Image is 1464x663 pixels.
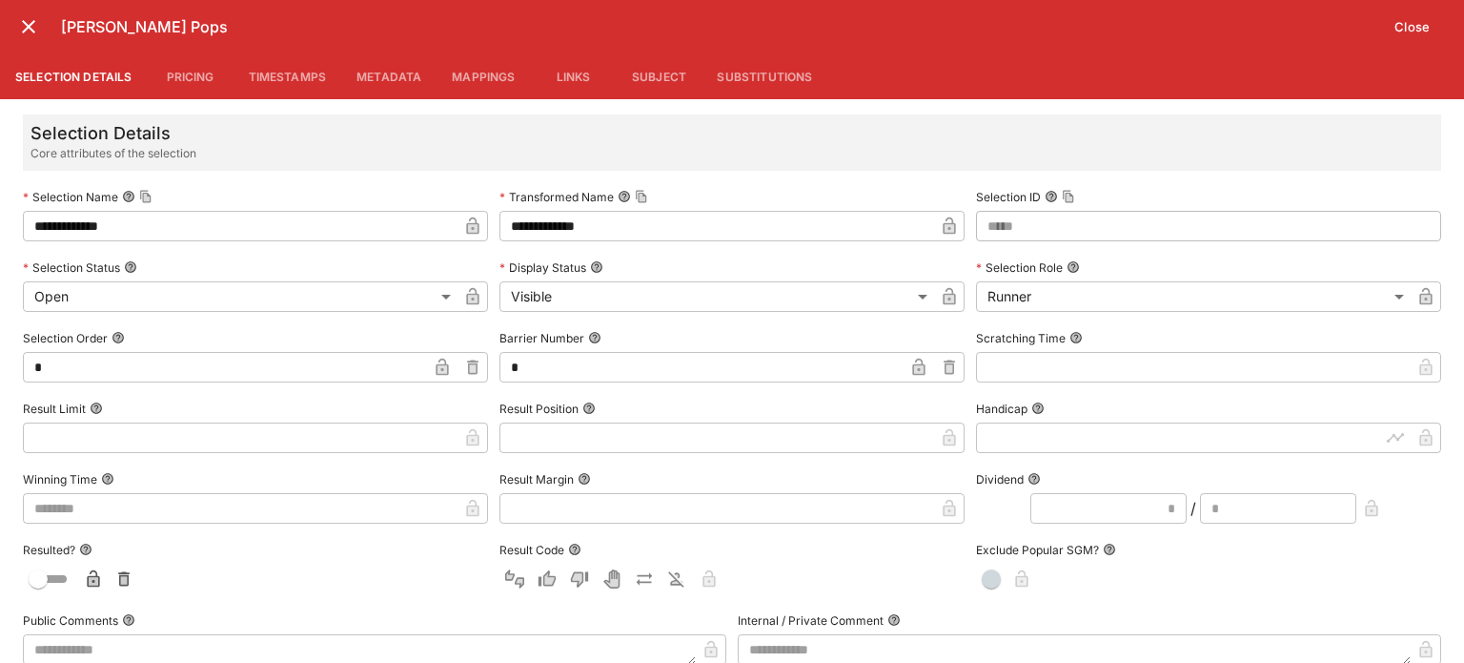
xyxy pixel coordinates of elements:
p: Result Limit [23,401,86,417]
button: Not Set [499,564,530,594]
p: Display Status [499,259,586,276]
button: Internal / Private Comment [887,613,901,627]
button: Selection IDCopy To Clipboard [1045,190,1058,203]
div: / [1190,497,1196,520]
p: Resulted? [23,542,75,558]
p: Dividend [976,471,1024,487]
button: Public Comments [122,613,135,627]
p: Selection ID [976,189,1041,205]
button: Result Limit [90,402,103,415]
p: Selection Role [976,259,1063,276]
p: Transformed Name [499,189,614,205]
button: Selection Status [124,260,137,274]
button: Timestamps [234,53,342,99]
button: Subject [616,53,701,99]
button: Winning Time [101,472,114,486]
button: Dividend [1027,472,1041,486]
button: Links [530,53,616,99]
button: Selection Role [1067,260,1080,274]
button: Metadata [341,53,437,99]
button: Win [532,564,562,594]
div: Runner [976,281,1411,312]
span: Core attributes of the selection [30,144,196,163]
button: Result Margin [578,472,591,486]
h5: Selection Details [30,122,196,144]
button: Selection Order [112,331,125,344]
button: close [11,10,46,44]
button: Scratching Time [1069,331,1083,344]
button: Copy To Clipboard [139,190,152,203]
button: Resulted? [79,543,92,556]
p: Selection Name [23,189,118,205]
p: Result Code [499,542,564,558]
button: Barrier Number [588,331,601,344]
p: Selection Status [23,259,120,276]
p: Selection Order [23,330,108,346]
p: Result Position [499,401,579,417]
button: Close [1383,11,1441,42]
p: Public Comments [23,612,118,629]
button: Handicap [1031,402,1045,415]
p: Result Margin [499,471,574,487]
p: Barrier Number [499,330,584,346]
button: Eliminated In Play [661,564,692,594]
p: Scratching Time [976,330,1066,346]
p: Winning Time [23,471,97,487]
h6: [PERSON_NAME] Pops [61,17,1383,37]
p: Exclude Popular SGM? [976,542,1099,558]
p: Internal / Private Comment [738,612,884,629]
button: Copy To Clipboard [635,190,648,203]
div: Visible [499,281,934,312]
button: Push [629,564,660,594]
button: Result Code [568,543,581,556]
button: Void [597,564,627,594]
button: Exclude Popular SGM? [1103,543,1116,556]
button: Transformed NameCopy To Clipboard [618,190,631,203]
button: Result Position [582,402,596,415]
button: Substitutions [701,53,827,99]
button: Lose [564,564,595,594]
button: Mappings [437,53,530,99]
p: Handicap [976,401,1027,417]
button: Pricing [148,53,234,99]
button: Copy To Clipboard [1062,190,1075,203]
div: Open [23,281,457,312]
button: Selection NameCopy To Clipboard [122,190,135,203]
button: Display Status [590,260,603,274]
